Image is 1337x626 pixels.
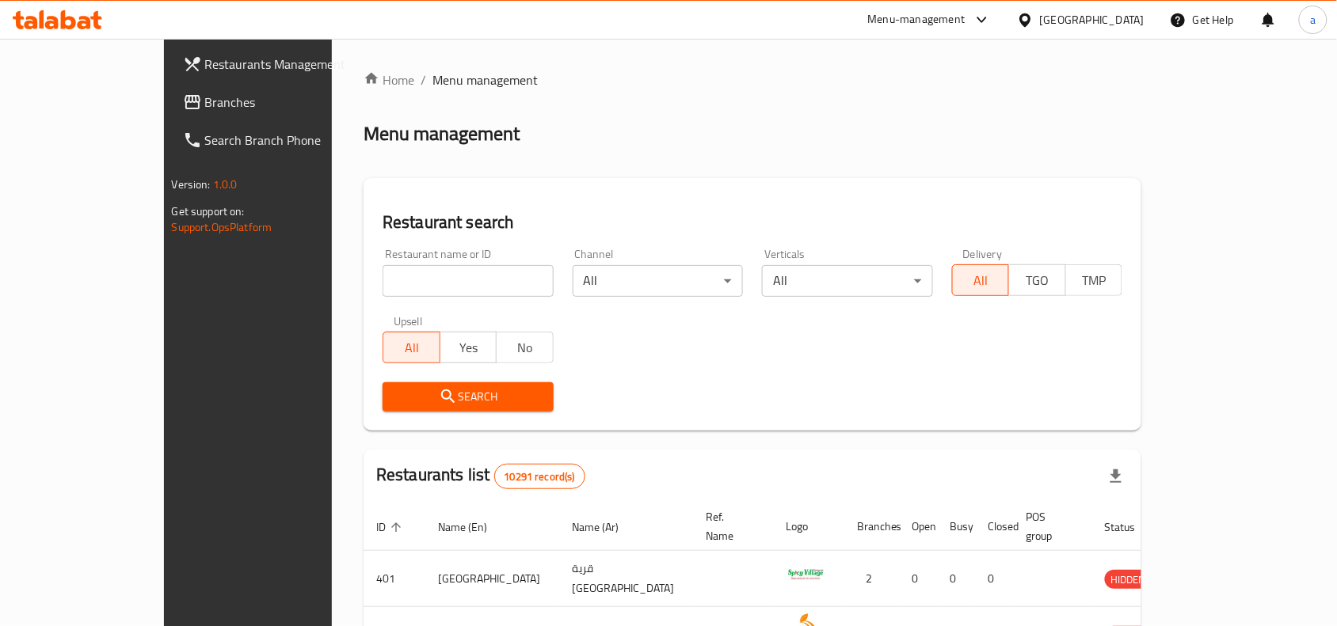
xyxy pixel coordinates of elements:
span: 10291 record(s) [495,469,585,484]
div: All [573,265,744,297]
span: Get support on: [172,201,245,222]
div: Total records count [494,464,585,489]
td: 2 [844,551,900,607]
div: All [762,265,933,297]
h2: Restaurants list [376,463,585,489]
span: Yes [447,336,491,359]
button: Yes [440,332,497,363]
span: No [503,336,547,359]
li: / [421,70,426,89]
td: [GEOGRAPHIC_DATA] [425,551,559,607]
td: 0 [976,551,1014,607]
label: Delivery [963,249,1003,260]
span: Version: [172,174,211,195]
button: No [496,332,554,363]
span: Status [1105,518,1156,537]
div: Menu-management [868,10,966,29]
h2: Restaurant search [383,211,1122,234]
button: Search [383,382,554,412]
span: All [390,336,434,359]
a: Branches [170,83,387,121]
span: Menu management [432,70,538,89]
nav: breadcrumb [364,70,1141,89]
span: TMP [1072,269,1117,292]
span: a [1310,11,1316,28]
a: Restaurants Management [170,45,387,83]
span: ID [376,518,406,537]
span: Ref. Name [706,507,754,545]
td: 0 [900,551,938,607]
div: Export file [1097,457,1135,495]
button: TMP [1065,264,1123,296]
a: Home [364,70,414,89]
button: All [383,332,440,363]
img: Spicy Village [786,556,825,595]
span: Restaurants Management [205,55,375,74]
td: 0 [938,551,976,607]
th: Busy [938,503,976,551]
div: [GEOGRAPHIC_DATA] [1040,11,1145,28]
button: All [952,264,1010,296]
span: Search [395,387,541,407]
a: Search Branch Phone [170,121,387,159]
span: HIDDEN [1105,571,1152,589]
span: Branches [205,93,375,112]
h2: Menu management [364,121,520,146]
input: Search for restaurant name or ID.. [383,265,554,297]
span: POS group [1027,507,1073,545]
span: 1.0.0 [213,174,238,195]
th: Closed [976,503,1014,551]
td: قرية [GEOGRAPHIC_DATA] [559,551,693,607]
td: 401 [364,551,425,607]
button: TGO [1008,264,1066,296]
th: Logo [773,503,844,551]
a: Support.OpsPlatform [172,217,272,237]
span: TGO [1015,269,1060,292]
span: All [959,269,1004,292]
span: Search Branch Phone [205,131,375,150]
span: Name (En) [438,518,508,537]
span: Name (Ar) [572,518,639,537]
label: Upsell [394,316,423,327]
th: Branches [844,503,900,551]
th: Open [900,503,938,551]
div: HIDDEN [1105,570,1152,589]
